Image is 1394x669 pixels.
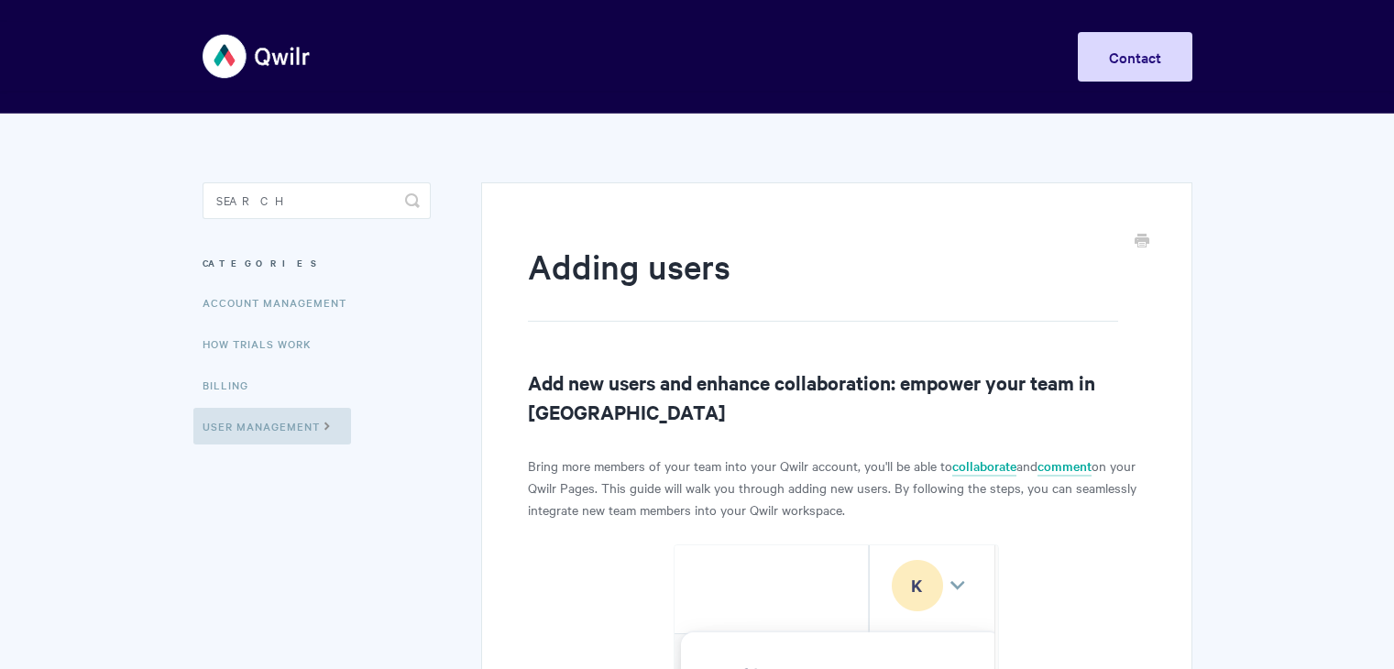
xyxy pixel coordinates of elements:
[203,325,325,362] a: How Trials Work
[528,243,1117,322] h1: Adding users
[1135,232,1149,252] a: Print this Article
[203,22,312,91] img: Qwilr Help Center
[193,408,351,444] a: User Management
[203,247,431,280] h3: Categories
[952,456,1016,477] a: collaborate
[1037,456,1092,477] a: comment
[203,182,431,219] input: Search
[528,367,1145,426] h2: Add new users and enhance collaboration: empower your team in [GEOGRAPHIC_DATA]
[203,284,360,321] a: Account Management
[528,455,1145,521] p: Bring more members of your team into your Qwilr account, you'll be able to and on your Qwilr Page...
[1078,32,1192,82] a: Contact
[203,367,262,403] a: Billing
